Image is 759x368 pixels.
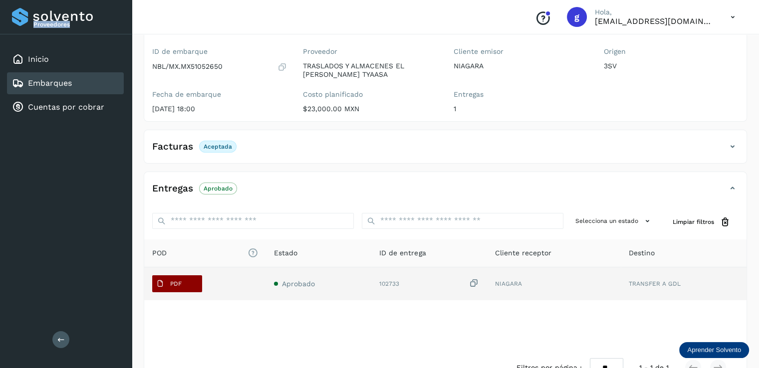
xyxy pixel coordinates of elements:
[274,248,297,258] span: Estado
[379,278,479,289] div: 102733
[152,275,202,292] button: PDF
[28,54,49,64] a: Inicio
[604,47,739,56] label: Origen
[28,78,72,88] a: Embarques
[621,267,747,300] td: TRANSFER A GDL
[144,180,747,205] div: EntregasAprobado
[454,105,588,113] p: 1
[595,16,715,26] p: gzamora@tyaasa.mx
[152,141,193,153] h4: Facturas
[454,90,588,99] label: Entregas
[665,213,739,231] button: Limpiar filtros
[204,185,233,192] p: Aprobado
[170,280,182,287] p: PDF
[152,62,223,71] p: NBL/MX.MX51052650
[303,105,438,113] p: $23,000.00 MXN
[571,213,657,229] button: Selecciona un estado
[152,47,287,56] label: ID de embarque
[379,248,426,258] span: ID de entrega
[629,248,655,258] span: Destino
[152,105,287,113] p: [DATE] 18:00
[282,280,315,288] span: Aprobado
[673,217,714,226] span: Limpiar filtros
[7,48,124,70] div: Inicio
[303,47,438,56] label: Proveedor
[595,8,715,16] p: Hola,
[152,248,258,258] span: POD
[487,267,621,300] td: NIAGARA
[28,102,104,112] a: Cuentas por cobrar
[454,62,588,70] p: NIAGARA
[7,72,124,94] div: Embarques
[454,47,588,56] label: Cliente emisor
[7,96,124,118] div: Cuentas por cobrar
[33,21,120,28] p: Proveedores
[679,342,749,358] div: Aprender Solvento
[687,346,741,354] p: Aprender Solvento
[303,62,438,79] p: TRASLADOS Y ALMACENES EL [PERSON_NAME] TYAASA
[152,183,193,194] h4: Entregas
[144,138,747,163] div: FacturasAceptada
[495,248,551,258] span: Cliente receptor
[204,143,232,150] p: Aceptada
[604,62,739,70] p: 3SV
[303,90,438,99] label: Costo planificado
[152,90,287,99] label: Fecha de embarque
